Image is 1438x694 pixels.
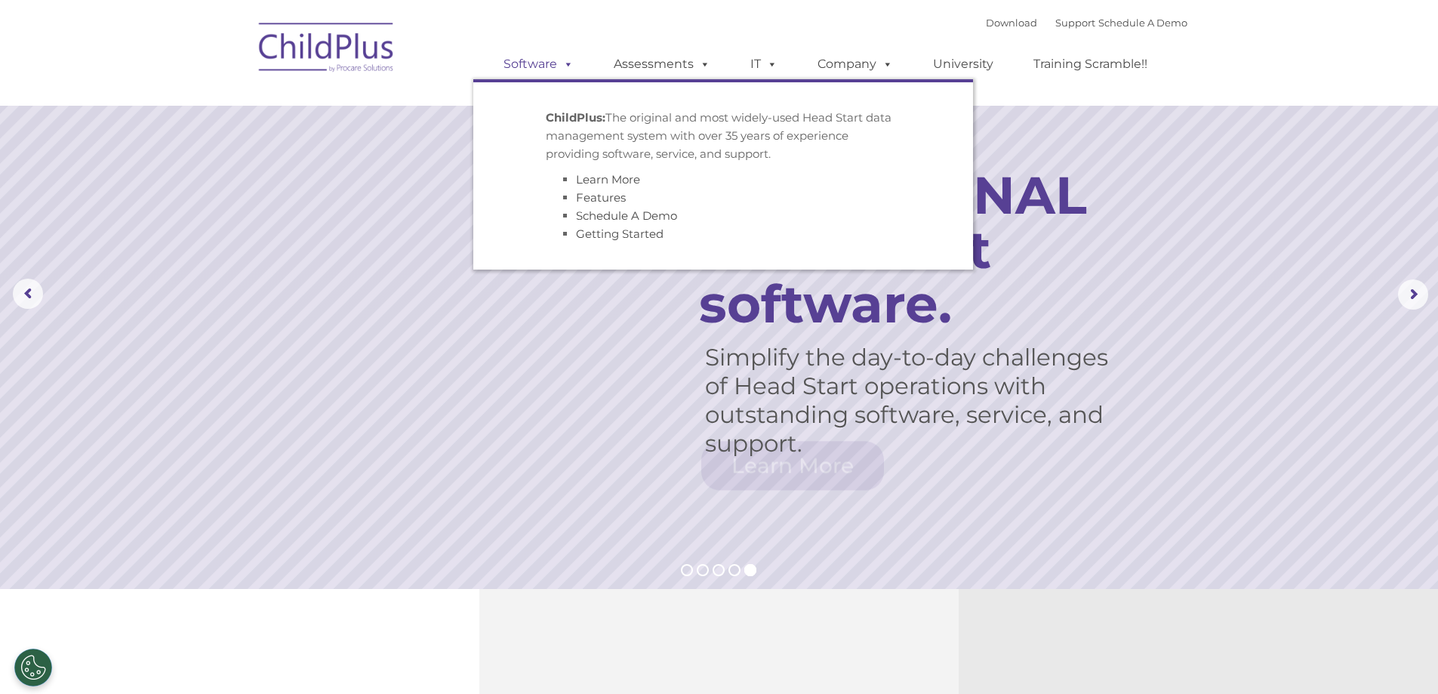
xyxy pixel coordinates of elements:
a: Learn More [576,172,640,187]
a: Training Scramble!! [1018,49,1162,79]
a: Download [986,17,1037,29]
a: Schedule A Demo [576,208,677,223]
a: Features [576,190,626,205]
rs-layer: Simplify the day-to-day challenges of Head Start operations with outstanding software, service, a... [705,343,1126,458]
iframe: Chat Widget [1191,531,1438,694]
a: Support [1055,17,1095,29]
strong: ChildPlus: [546,110,605,125]
a: Getting Started [576,227,664,241]
rs-layer: The ORIGINAL Head Start software. [699,168,1148,331]
font: | [986,17,1187,29]
a: Learn More [701,441,884,490]
a: Assessments [599,49,725,79]
span: Last name [210,100,256,111]
a: IT [735,49,793,79]
p: The original and most widely-used Head Start data management system with over 35 years of experie... [546,109,901,163]
button: Cookies Settings [14,649,52,686]
span: Phone number [210,162,274,173]
a: Schedule A Demo [1098,17,1187,29]
img: ChildPlus by Procare Solutions [251,12,402,88]
a: Software [488,49,589,79]
a: Company [802,49,908,79]
a: University [918,49,1008,79]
